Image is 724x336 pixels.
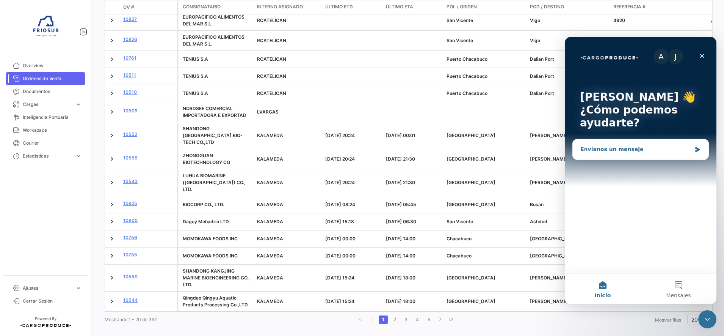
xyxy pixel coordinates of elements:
span: SHANDONG KANGJING MARINE BIOENGINEERING CO., LTD. [183,268,250,287]
a: Expand/Collapse Row [108,155,116,163]
span: RCATELICAN [257,90,286,96]
span: 20 [691,316,698,323]
img: 6ea6c92c-e42a-4aa8-800a-31a9cab4b7b0.jpg [27,9,64,47]
span: KALAMEDA [257,156,283,162]
div: Chacabuco [447,235,524,242]
div: Dalian Port [530,56,607,63]
span: Ordenes de Venta [23,75,82,82]
datatable-header-cell: POD / Destino [527,0,610,14]
li: page 1 [378,313,389,326]
span: [DATE] 06:30 [386,219,416,224]
a: 10755 [123,251,174,258]
span: [DATE] 08:24 [325,202,355,207]
span: expand_more [75,285,82,292]
span: Estadísticas [23,153,72,159]
a: 3 [401,315,411,324]
span: RCATELICAN [257,17,286,23]
a: Expand/Collapse Row [108,17,116,24]
a: go to last page [447,315,456,324]
span: KALAMEDA [257,236,283,241]
a: 10826 [123,36,174,43]
div: [GEOGRAPHIC_DATA] [447,156,524,162]
span: Courier [23,140,82,147]
span: POL / Origen [447,3,477,10]
span: Mostrando 1 - 20 de 397 [105,317,157,322]
span: LVARGAS [257,109,279,115]
a: Expand/Collapse Row [108,252,116,260]
span: [DATE] 20:24 [325,180,355,185]
a: 10543 [123,178,174,185]
span: Último ETD [325,3,353,10]
li: page 3 [400,313,412,326]
div: [GEOGRAPHIC_DATA] [447,201,524,208]
span: Ajustes [23,285,72,292]
a: Expand/Collapse Row [108,37,116,44]
span: TENIUS S.A [183,73,208,79]
a: Expand/Collapse Row [108,235,116,243]
span: [DATE] 14:00 [386,236,415,241]
a: 1 [379,315,388,324]
span: [DATE] 14:00 [386,253,415,259]
span: NORDSEE COMERCIAL IMPORTADORA E EXPORTAD [183,106,246,118]
a: Expand/Collapse Row [108,218,116,226]
div: [PERSON_NAME] [530,156,607,162]
span: TENIUS S.A [183,56,208,62]
span: Referencia # [613,3,646,10]
datatable-header-cell: OV # [120,1,177,14]
span: [DATE] 20:24 [325,133,355,138]
span: RCATELICAN [257,38,286,43]
a: 10509 [123,107,174,114]
span: ZHONGGUAN BIOTECHNOLOGY CO [183,153,230,165]
div: San Vicente [447,218,524,225]
a: 10827 [123,16,174,23]
div: Dalian Port [530,73,607,80]
span: Mostrar filas [655,317,681,323]
a: Expand/Collapse Row [108,274,116,282]
a: Overview [6,59,85,72]
a: go to first page [356,315,365,324]
a: Expand/Collapse Row [108,132,116,139]
div: Dalian Port [530,90,607,97]
div: [GEOGRAPHIC_DATA] [447,298,524,305]
span: KALAMEDA [257,202,283,207]
span: MOMOKAWA FOODS INC [183,236,238,241]
a: 10544 [123,297,174,304]
datatable-header-cell: Modo de Transporte [705,0,724,14]
span: KALAMEDA [257,219,283,224]
a: 10552 [123,131,174,138]
datatable-header-cell: Último ETA [383,0,443,14]
span: KALAMEDA [257,180,283,185]
span: [DATE] 05:45 [386,202,416,207]
a: 10510 [123,89,174,96]
a: Workspace [6,124,85,137]
a: 2 [390,315,399,324]
datatable-header-cell: Último ETD [322,0,383,14]
div: [PERSON_NAME] [530,274,607,281]
a: Expand/Collapse Row [108,55,116,63]
span: [DATE] 21:30 [386,156,415,162]
span: [DATE] 00:00 [325,253,356,259]
span: 4920 [613,17,625,23]
div: Vigo [530,17,607,24]
a: Expand/Collapse Row [108,179,116,186]
span: [DATE] 20:24 [325,156,355,162]
a: 10756 [123,234,174,241]
span: Documentos [23,88,82,95]
datatable-header-cell: Referencia # [610,0,705,14]
a: Documentos [6,85,85,98]
span: BIOCORP CO., LTD. [183,202,224,207]
div: Puerto Chacabuco [447,56,524,63]
span: RCATELICAN [257,73,286,79]
span: [DATE] 15:18 [325,219,354,224]
div: Vigo [530,37,607,44]
span: [DATE] 15:24 [325,298,354,304]
a: Expand/Collapse Row [108,90,116,97]
span: Último ETA [386,3,413,10]
span: Overview [23,62,82,69]
a: Expand/Collapse Row [108,201,116,208]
